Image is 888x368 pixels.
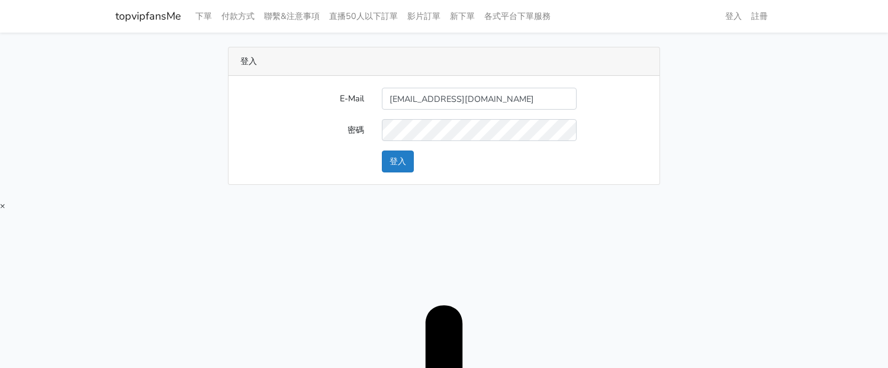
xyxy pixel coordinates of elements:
[480,5,555,28] a: 各式平台下單服務
[403,5,445,28] a: 影片訂單
[217,5,259,28] a: 付款方式
[259,5,324,28] a: 聯繫&注意事項
[720,5,747,28] a: 登入
[747,5,773,28] a: 註冊
[115,5,181,28] a: topvipfansMe
[191,5,217,28] a: 下單
[382,151,414,172] button: 登入
[231,88,373,110] label: E-Mail
[324,5,403,28] a: 直播50人以下訂單
[229,47,659,76] div: 登入
[231,119,373,141] label: 密碼
[445,5,480,28] a: 新下單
